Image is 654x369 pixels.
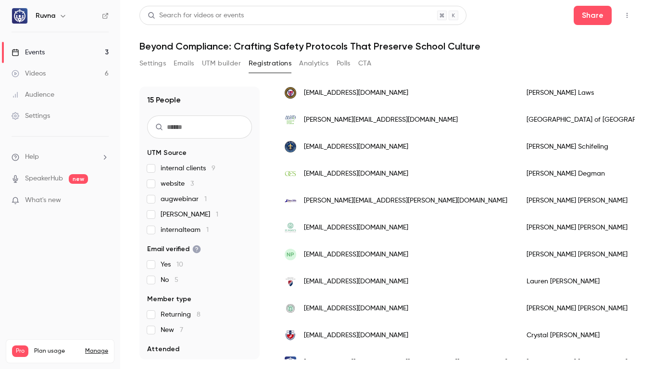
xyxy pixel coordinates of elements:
li: help-dropdown-opener [12,152,109,162]
img: smeds.org [285,141,296,153]
img: sstx.org [285,87,296,99]
img: msdurham.org [285,114,296,126]
span: [EMAIL_ADDRESS][DOMAIN_NAME] [304,277,408,287]
span: new [69,174,88,184]
div: Events [12,48,45,57]
span: UTM Source [147,148,187,158]
span: 1 [204,196,207,203]
span: [EMAIL_ADDRESS][DOMAIN_NAME] [304,250,408,260]
img: dextersouthfield.org [285,276,296,287]
img: stmaryshs.com [285,222,296,233]
span: NP [287,250,294,259]
span: [EMAIL_ADDRESS][DOMAIN_NAME] [304,169,408,179]
h1: Beyond Compliance: Crafting Safety Protocols That Preserve School Culture [139,40,635,52]
img: phcharter.org [285,195,296,206]
span: Pro [12,345,28,357]
span: 5 [175,277,178,283]
h6: Ruvna [36,11,55,21]
button: Registrations [249,56,291,71]
span: 1 [206,227,209,233]
span: [PERSON_NAME] [161,210,218,219]
h1: 15 People [147,94,181,106]
span: Email verified [147,244,201,254]
span: [PERSON_NAME][EMAIL_ADDRESS][DOMAIN_NAME] [304,115,458,125]
span: [EMAIL_ADDRESS][DOMAIN_NAME] [304,223,408,233]
span: Help [25,152,39,162]
span: 10 [176,261,183,268]
span: internalteam [161,225,209,235]
div: Audience [12,90,54,100]
button: Polls [337,56,351,71]
button: Settings [139,56,166,71]
img: nardin.org [285,303,296,314]
span: What's new [25,195,61,205]
span: Attended [147,344,179,354]
span: New [161,325,183,335]
button: Emails [174,56,194,71]
span: [PERSON_NAME][EMAIL_ADDRESS][PERSON_NAME][DOMAIN_NAME] [304,196,507,206]
span: 9 [212,165,215,172]
span: Returning [161,310,201,319]
div: Search for videos or events [148,11,244,21]
div: Videos [12,69,46,78]
img: Ruvna [12,8,27,24]
span: [EMAIL_ADDRESS][DOMAIN_NAME] [304,88,408,98]
a: SpeakerHub [25,174,63,184]
span: Plan usage [34,347,79,355]
button: Analytics [299,56,329,71]
button: UTM builder [202,56,241,71]
span: [PERSON_NAME][EMAIL_ADDRESS][PERSON_NAME][DOMAIN_NAME] [304,357,507,368]
iframe: Noticeable Trigger [97,196,109,205]
span: 7 [180,327,183,333]
span: 8 [197,311,201,318]
img: ruvna.com [285,356,296,368]
button: Share [574,6,612,25]
img: fultonscienceacademy.org [285,330,296,341]
img: oes.edu [285,168,296,179]
span: website [161,179,194,189]
span: internal clients [161,164,215,173]
a: Manage [85,347,108,355]
span: augwebinar [161,194,207,204]
span: No [161,275,178,285]
span: Member type [147,294,191,304]
span: [EMAIL_ADDRESS][DOMAIN_NAME] [304,304,408,314]
button: CTA [358,56,371,71]
span: [EMAIL_ADDRESS][DOMAIN_NAME] [304,331,408,341]
span: Yes [161,260,183,269]
div: Settings [12,111,50,121]
span: 3 [190,180,194,187]
span: [EMAIL_ADDRESS][DOMAIN_NAME] [304,142,408,152]
span: 1 [216,211,218,218]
